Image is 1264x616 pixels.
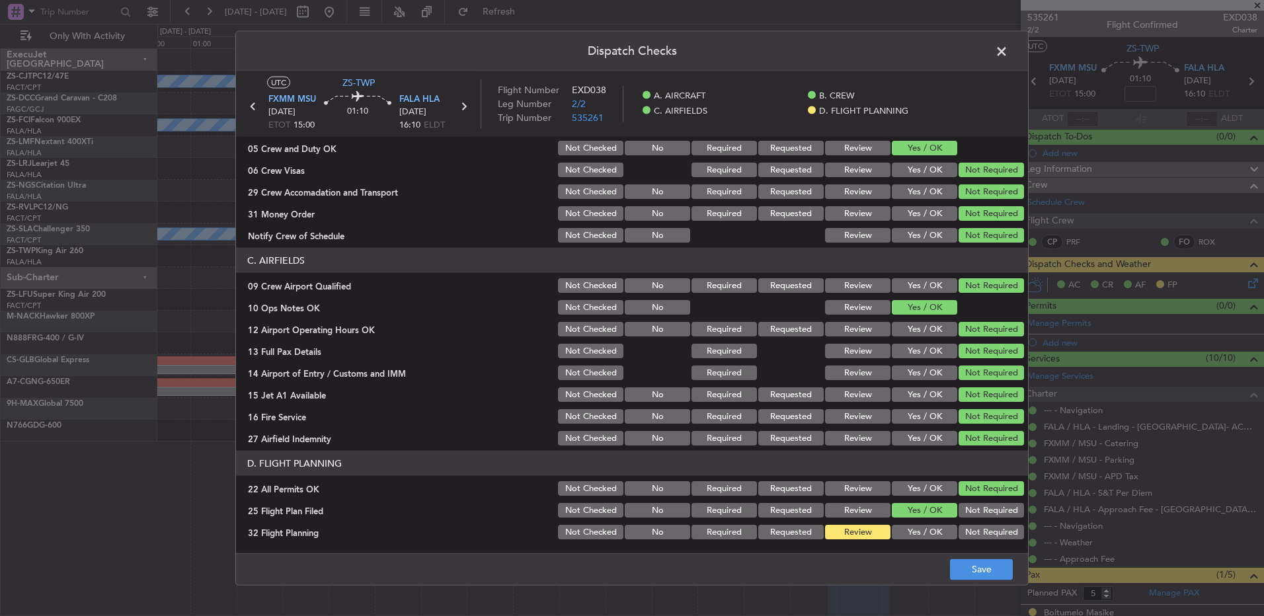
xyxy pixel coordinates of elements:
[959,228,1024,243] button: Not Required
[959,344,1024,358] button: Not Required
[959,431,1024,445] button: Not Required
[959,206,1024,221] button: Not Required
[959,387,1024,402] button: Not Required
[959,163,1024,177] button: Not Required
[959,481,1024,496] button: Not Required
[959,366,1024,380] button: Not Required
[959,184,1024,199] button: Not Required
[959,503,1024,518] button: Not Required
[959,278,1024,293] button: Not Required
[959,525,1024,539] button: Not Required
[236,32,1028,71] header: Dispatch Checks
[959,409,1024,424] button: Not Required
[959,322,1024,336] button: Not Required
